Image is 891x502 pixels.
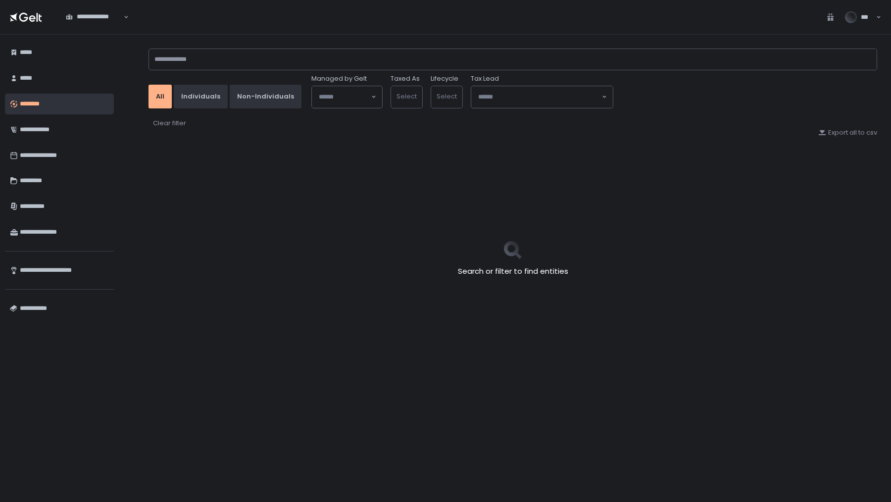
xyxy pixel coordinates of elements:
input: Search for option [319,92,370,102]
span: Tax Lead [471,74,499,83]
div: Clear filter [153,119,186,128]
button: Non-Individuals [230,85,301,108]
div: Individuals [181,92,220,101]
span: Select [437,92,457,101]
label: Taxed As [391,74,420,83]
button: Individuals [174,85,228,108]
input: Search for option [66,21,123,31]
div: All [156,92,164,101]
label: Lifecycle [431,74,458,83]
button: Export all to csv [818,128,877,137]
span: Managed by Gelt [311,74,367,83]
button: All [148,85,172,108]
input: Search for option [478,92,601,102]
button: Clear filter [152,118,187,128]
span: Select [396,92,417,101]
div: Non-Individuals [237,92,294,101]
h2: Search or filter to find entities [458,266,568,277]
div: Search for option [59,7,129,27]
div: Search for option [312,86,382,108]
div: Search for option [471,86,613,108]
